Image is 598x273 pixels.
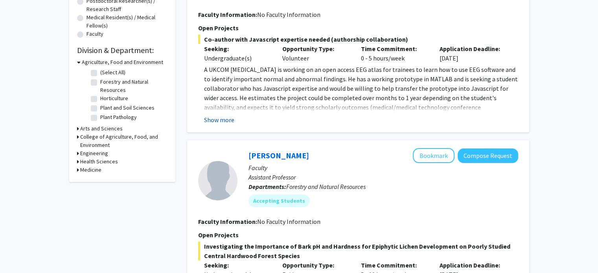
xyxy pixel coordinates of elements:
[198,35,518,44] span: Co-author with Javascript expertise needed (authorship collaboration)
[204,260,271,270] p: Seeking:
[100,78,166,94] label: Forestry and Natural Resources
[6,238,33,267] iframe: Chat
[355,44,434,63] div: 0 - 5 hours/week
[86,13,167,30] label: Medical Resident(s) / Medical Fellow(s)
[434,44,512,63] div: [DATE]
[248,194,310,207] mat-chip: Accepting Students
[276,44,355,63] div: Volunteer
[198,230,518,240] p: Open Projects
[80,125,123,133] h3: Arts and Sciences
[282,260,349,270] p: Opportunity Type:
[248,172,518,182] p: Assistant Professor
[204,66,518,139] span: A UKCOM [MEDICAL_DATA] is working on an open access EEG atlas for trainees to learn how to use EE...
[440,44,506,53] p: Application Deadline:
[82,58,163,66] h3: Agriculture, Food and Environment
[86,30,103,38] label: Faculty
[100,94,128,103] label: Horticulture
[361,260,428,270] p: Time Commitment:
[100,104,155,112] label: Plant and Soil Sciences
[198,23,518,33] p: Open Projects
[248,163,518,172] p: Faculty
[413,148,454,163] button: Add Darin McNeil to Bookmarks
[80,158,118,166] h3: Health Sciences
[198,242,518,260] span: Investigating the Importance of Bark pH and Hardness for Epiphytic Lichen Development on Poorly S...
[204,53,271,63] div: Undergraduate(s)
[80,149,108,158] h3: Engineering
[204,44,271,53] p: Seeking:
[257,11,320,18] span: No Faculty Information
[198,218,257,225] b: Faculty Information:
[248,150,309,160] a: [PERSON_NAME]
[100,68,125,77] label: (Select All)
[257,218,320,225] span: No Faculty Information
[80,133,167,149] h3: College of Agriculture, Food, and Environment
[282,44,349,53] p: Opportunity Type:
[77,46,167,55] h2: Division & Department:
[100,113,137,121] label: Plant Pathology
[204,115,234,125] button: Show more
[248,183,286,191] b: Departments:
[361,44,428,53] p: Time Commitment:
[80,166,101,174] h3: Medicine
[458,148,518,163] button: Compose Request to Darin McNeil
[286,183,366,191] span: Forestry and Natural Resources
[198,11,257,18] b: Faculty Information:
[440,260,506,270] p: Application Deadline:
